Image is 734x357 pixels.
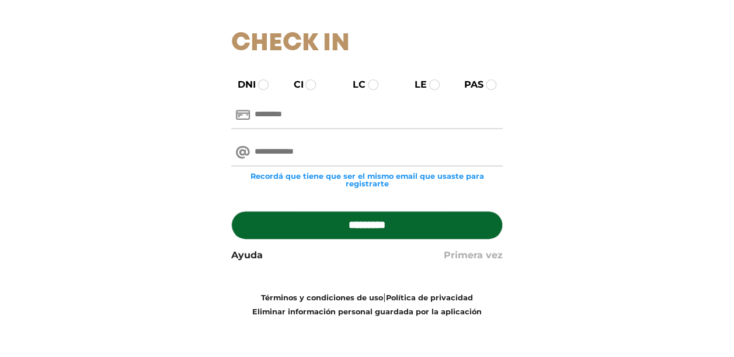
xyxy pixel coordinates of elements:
div: | [222,290,512,318]
label: CI [283,78,303,92]
a: Política de privacidad [386,293,473,302]
a: Eliminar información personal guardada por la aplicación [252,307,482,316]
a: Primera vez [444,248,503,262]
a: Términos y condiciones de uso [261,293,383,302]
label: LC [342,78,366,92]
h1: Check In [231,29,503,58]
small: Recordá que tiene que ser el mismo email que usaste para registrarte [231,172,503,188]
a: Ayuda [231,248,263,262]
label: LE [404,78,427,92]
label: PAS [454,78,483,92]
label: DNI [227,78,256,92]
